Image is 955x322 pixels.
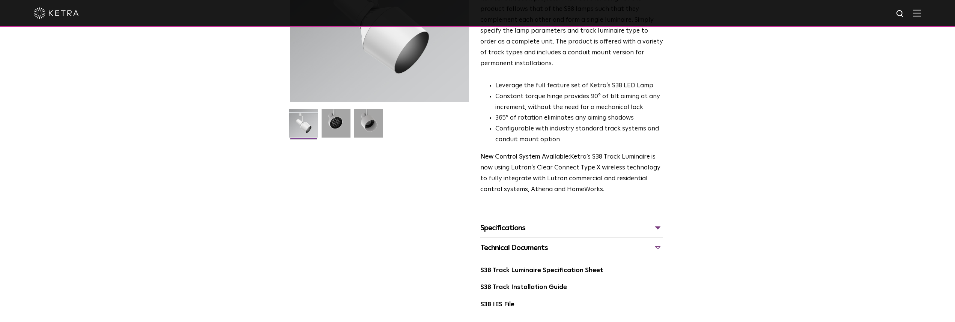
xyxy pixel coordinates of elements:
a: S38 IES File [480,301,514,308]
strong: New Control System Available: [480,154,570,160]
img: search icon [896,9,905,19]
img: ketra-logo-2019-white [34,7,79,19]
img: 9e3d97bd0cf938513d6e [354,109,383,143]
li: Configurable with industry standard track systems and conduit mount option [495,124,663,145]
a: S38 Track Installation Guide [480,284,567,291]
p: Ketra’s S38 Track Luminaire is now using Lutron’s Clear Connect Type X wireless technology to ful... [480,152,663,195]
img: Hamburger%20Nav.svg [913,9,921,16]
li: Leverage the full feature set of Ketra’s S38 LED Lamp [495,81,663,91]
img: S38-Track-Luminaire-2021-Web-Square [289,109,318,143]
a: S38 Track Luminaire Specification Sheet [480,267,603,274]
div: Technical Documents [480,242,663,254]
li: 365° of rotation eliminates any aiming shadows [495,113,663,124]
img: 3b1b0dc7630e9da69e6b [322,109,350,143]
div: Specifications [480,222,663,234]
li: Constant torque hinge provides 90° of tilt aiming at any increment, without the need for a mechan... [495,91,663,113]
